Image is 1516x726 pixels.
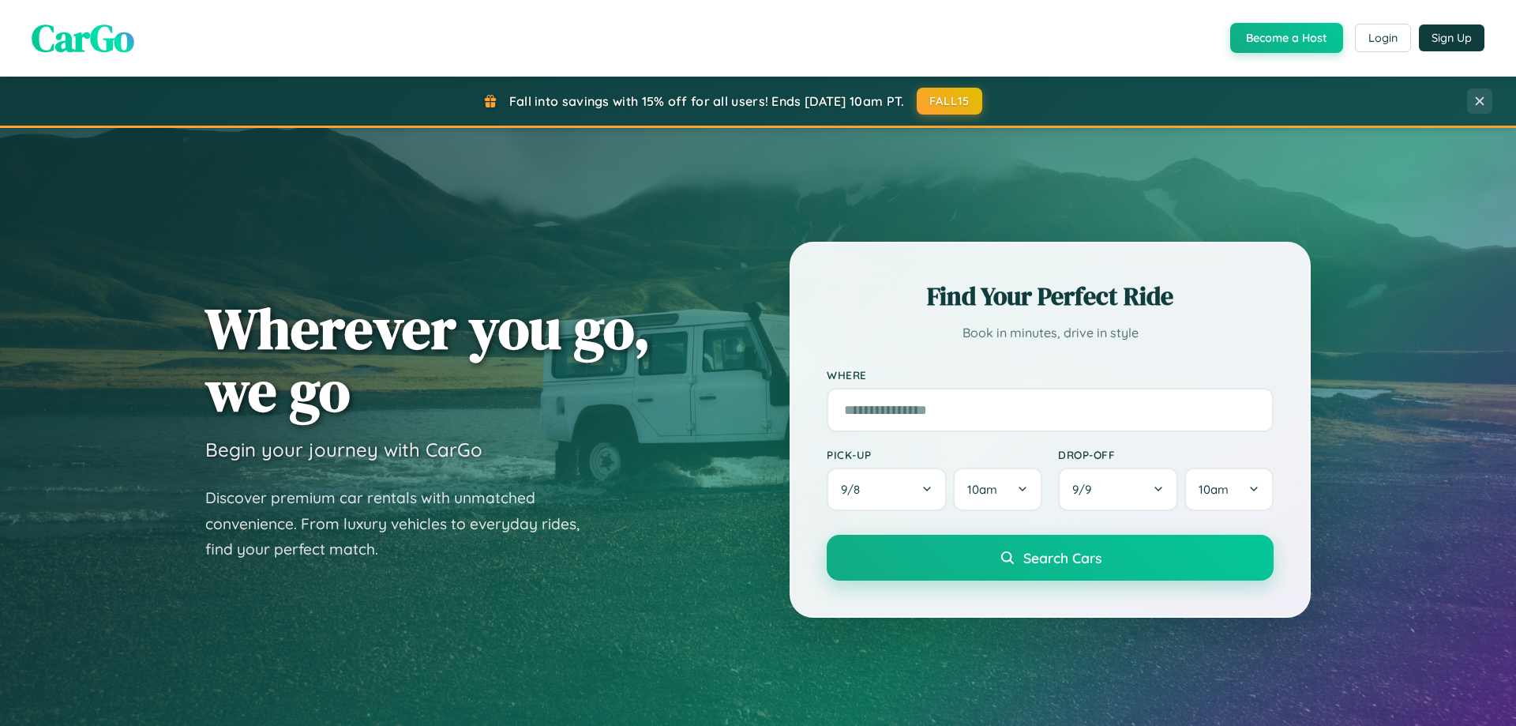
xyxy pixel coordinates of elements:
[827,322,1274,344] p: Book in minutes, drive in style
[827,535,1274,581] button: Search Cars
[1355,24,1411,52] button: Login
[1230,23,1343,53] button: Become a Host
[827,448,1042,461] label: Pick-up
[827,279,1274,314] h2: Find Your Perfect Ride
[917,88,983,115] button: FALL15
[1058,448,1274,461] label: Drop-off
[827,468,947,511] button: 9/8
[1184,468,1274,511] button: 10am
[827,368,1274,382] label: Where
[509,93,905,109] span: Fall into savings with 15% off for all users! Ends [DATE] 10am PT.
[967,482,997,497] span: 10am
[841,482,868,497] span: 9 / 8
[205,438,482,461] h3: Begin your journey with CarGo
[205,485,600,562] p: Discover premium car rentals with unmatched convenience. From luxury vehicles to everyday rides, ...
[1419,24,1484,51] button: Sign Up
[953,468,1042,511] button: 10am
[1072,482,1099,497] span: 9 / 9
[1199,482,1229,497] span: 10am
[1023,549,1101,566] span: Search Cars
[1058,468,1178,511] button: 9/9
[205,297,651,422] h1: Wherever you go, we go
[32,12,134,64] span: CarGo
